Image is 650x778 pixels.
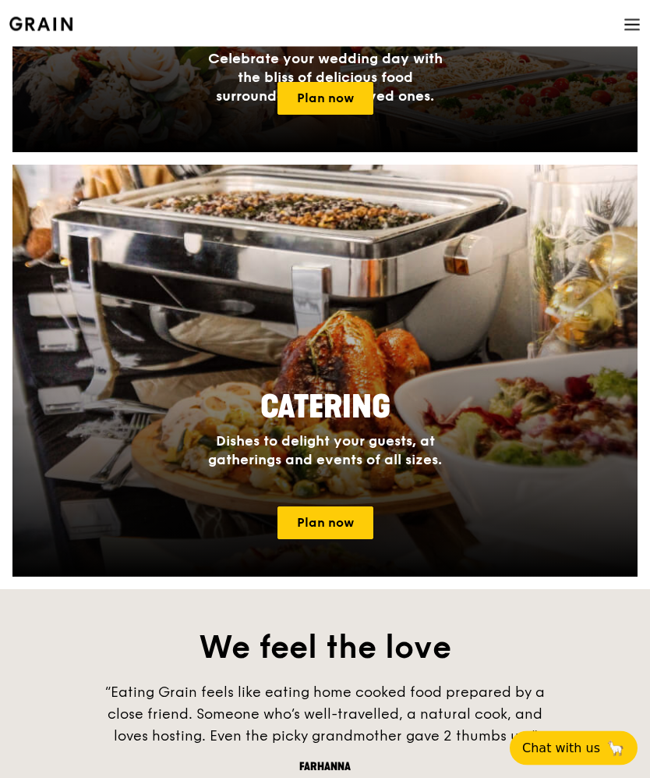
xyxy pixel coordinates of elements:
a: Plan now [277,507,373,540]
span: Dishes to delight your guests, at gatherings and events of all sizes. [208,433,442,469]
button: Chat with us🦙 [510,731,638,766]
span: Catering [260,389,390,427]
div: “Eating Grain feels like eating home cooked food prepared by a close friend. Someone who’s well-t... [91,682,559,748]
a: CateringDishes to delight your guests, at gatherings and events of all sizes.Plan now [12,165,638,577]
img: Grain [9,17,72,31]
span: Chat with us [522,739,600,758]
img: catering-card.e1cfaf3e.jpg [12,165,638,577]
a: Plan now [277,83,373,115]
div: Farhanna [91,760,559,776]
span: 🦙 [606,739,625,758]
span: Celebrate your wedding day with the bliss of delicious food surrounded by your loved ones. [208,51,443,105]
